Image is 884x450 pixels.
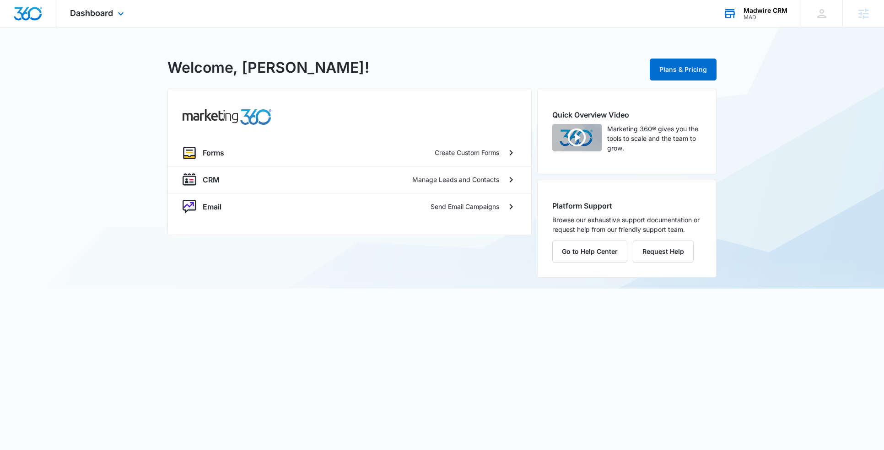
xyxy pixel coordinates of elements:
[203,201,221,212] p: Email
[552,241,627,262] button: Go to Help Center
[552,200,701,211] h2: Platform Support
[203,147,224,158] p: Forms
[412,175,499,184] p: Manage Leads and Contacts
[435,148,499,157] p: Create Custom Forms
[431,202,499,211] p: Send Email Campaigns
[744,7,787,14] div: account name
[167,57,369,79] h1: Welcome, [PERSON_NAME]!
[633,247,694,255] a: Request Help
[183,146,196,160] img: forms
[168,193,531,220] a: nurtureEmailSend Email Campaigns
[650,59,717,80] button: Plans & Pricing
[650,65,717,73] a: Plans & Pricing
[552,109,701,120] h2: Quick Overview Video
[744,14,787,21] div: account id
[183,200,196,214] img: nurture
[168,166,531,193] a: crmCRMManage Leads and Contacts
[607,124,701,153] p: Marketing 360® gives you the tools to scale and the team to grow.
[70,8,113,18] span: Dashboard
[552,215,701,234] p: Browse our exhaustive support documentation or request help from our friendly support team.
[633,241,694,262] button: Request Help
[183,109,271,125] img: common.products.marketing.title
[168,139,531,166] a: formsFormsCreate Custom Forms
[183,173,196,187] img: crm
[552,124,602,151] img: Quick Overview Video
[203,174,220,185] p: CRM
[552,247,633,255] a: Go to Help Center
